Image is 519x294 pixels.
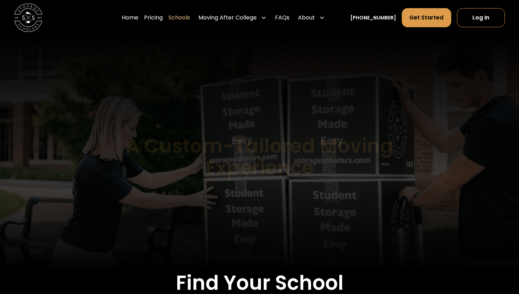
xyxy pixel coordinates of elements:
a: Home [122,8,138,28]
img: Storage Scholars main logo [14,4,42,32]
a: home [14,4,42,32]
h1: A Custom-Tailored Moving Experience [90,135,430,178]
a: FAQs [275,8,290,28]
a: Log In [457,8,505,27]
div: Moving After College [196,8,269,28]
a: Schools [168,8,190,28]
a: Pricing [144,8,163,28]
div: Moving After College [198,13,257,22]
a: Get Started [402,8,451,27]
div: About [298,13,315,22]
a: [PHONE_NUMBER] [350,14,396,22]
div: About [295,8,328,28]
